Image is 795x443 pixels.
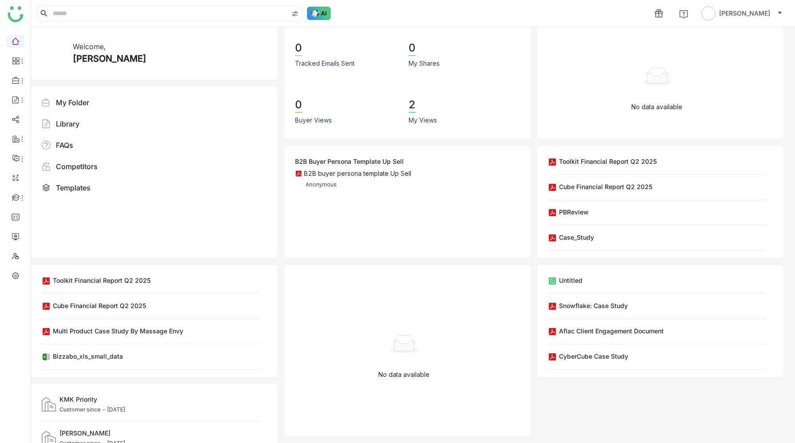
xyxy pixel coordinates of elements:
[53,301,146,310] div: Cube Financial Report Q2 2025
[409,115,437,125] div: My Views
[700,6,784,20] button: [PERSON_NAME]
[559,157,657,166] div: Toolkit Financial Report Q2 2025
[56,97,89,108] div: My Folder
[73,52,146,65] div: [PERSON_NAME]
[559,276,582,285] div: Untitled
[559,326,664,336] div: Aflac Client Engagement Document
[56,119,79,129] div: Library
[42,41,66,65] img: 67b6c2606f57434fb845f1f2
[56,140,73,150] div: FAQs
[559,301,628,310] div: Snowflake: Case Study
[42,397,56,411] img: customers.svg
[559,352,628,361] div: CyberCube Case Study
[559,233,594,242] div: Case_Study
[56,182,91,193] div: Templates
[409,98,416,113] div: 2
[295,98,302,113] div: 0
[631,102,682,112] p: No data available
[8,6,24,22] img: logo
[304,170,411,177] div: B2B buyer persona template Up Sell
[559,207,589,217] div: PBReview
[295,115,332,125] div: Buyer Views
[295,41,302,56] div: 0
[53,276,151,285] div: Toolkit Financial Report Q2 2025
[59,428,126,438] div: [PERSON_NAME]
[73,41,106,52] div: Welcome,
[409,59,440,68] div: My Shares
[701,6,716,20] img: avatar
[59,395,126,404] div: KMK Priority
[307,7,331,20] img: ask-buddy-hover.svg
[53,352,123,361] div: Bizzabo_xls_small_data
[679,10,688,19] img: help.svg
[306,181,337,189] div: Anonymous
[559,182,653,191] div: Cube Financial Report Q2 2025
[378,370,429,380] p: No data available
[295,157,404,166] div: B2B buyer persona template Up Sell
[409,41,416,56] div: 0
[295,59,354,68] div: Tracked Emails Sent
[59,406,126,414] div: Customer since - [DATE]
[295,170,302,177] img: pdf.svg
[291,10,299,17] img: search-type.svg
[56,161,98,172] div: Competitors
[719,8,770,18] span: [PERSON_NAME]
[53,326,183,336] div: Multi Product Case Study By Massage Envy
